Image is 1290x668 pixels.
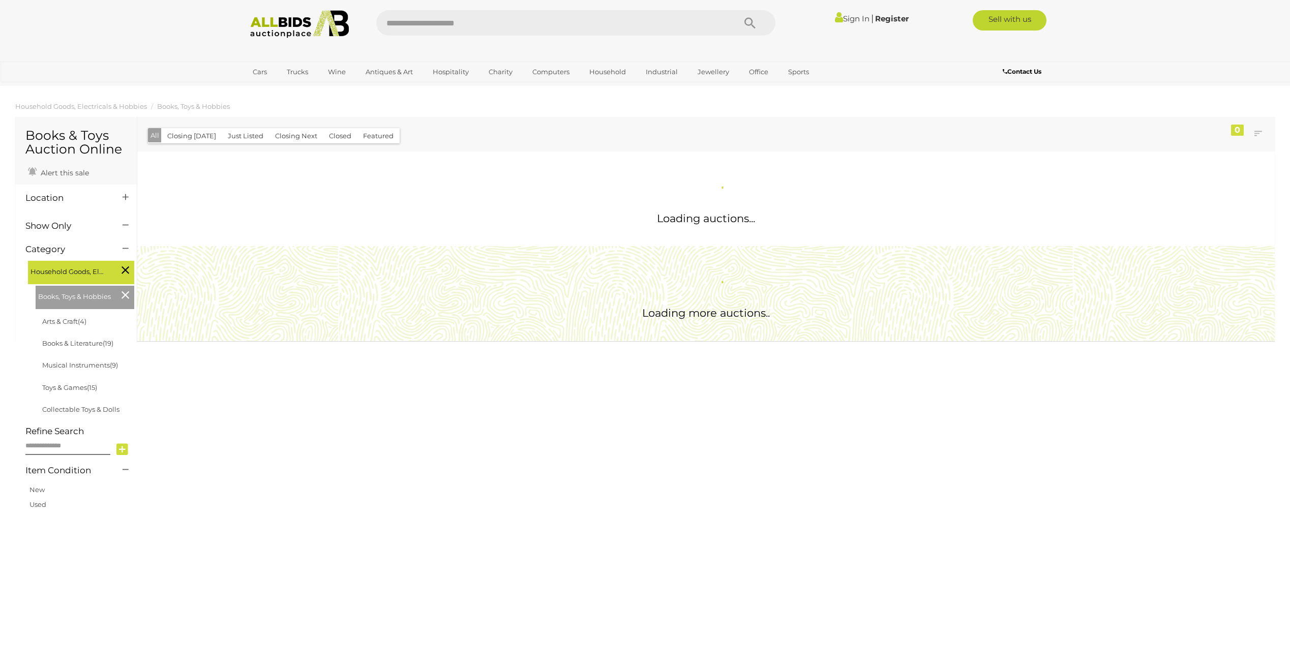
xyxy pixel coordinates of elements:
[42,383,97,391] a: Toys & Games(15)
[357,128,400,144] button: Featured
[526,64,576,80] a: Computers
[269,128,323,144] button: Closing Next
[246,64,274,80] a: Cars
[78,317,86,325] span: (4)
[1003,66,1044,77] a: Contact Us
[161,128,222,144] button: Closing [DATE]
[725,10,775,36] button: Search
[639,64,684,80] a: Industrial
[38,168,89,177] span: Alert this sale
[246,80,332,97] a: [GEOGRAPHIC_DATA]
[482,64,519,80] a: Charity
[321,64,352,80] a: Wine
[25,427,134,436] h4: Refine Search
[29,500,46,508] a: Used
[691,64,736,80] a: Jewellery
[29,485,45,494] a: New
[359,64,419,80] a: Antiques & Art
[25,164,92,179] a: Alert this sale
[87,383,97,391] span: (15)
[31,263,107,278] span: Household Goods, Electricals & Hobbies
[25,193,107,203] h4: Location
[835,14,869,23] a: Sign In
[583,64,633,80] a: Household
[42,405,119,413] a: Collectable Toys & Dolls
[157,102,230,110] a: Books, Toys & Hobbies
[25,245,107,254] h4: Category
[148,128,162,143] button: All
[1003,68,1041,75] b: Contact Us
[871,13,874,24] span: |
[875,14,909,23] a: Register
[323,128,357,144] button: Closed
[973,10,1046,31] a: Sell with us
[25,221,107,231] h4: Show Only
[1231,125,1244,136] div: 0
[38,288,114,302] span: Books, Toys & Hobbies
[103,339,113,347] span: (19)
[42,317,86,325] a: Arts & Craft(4)
[280,64,315,80] a: Trucks
[42,339,113,347] a: Books & Literature(19)
[110,361,118,369] span: (9)
[426,64,475,80] a: Hospitality
[42,361,118,369] a: Musical Instruments(9)
[25,129,127,157] h1: Books & Toys Auction Online
[222,128,269,144] button: Just Listed
[15,102,147,110] a: Household Goods, Electricals & Hobbies
[642,307,770,319] span: Loading more auctions..
[25,466,107,475] h4: Item Condition
[742,64,775,80] a: Office
[657,212,755,225] span: Loading auctions...
[245,10,355,38] img: Allbids.com.au
[782,64,816,80] a: Sports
